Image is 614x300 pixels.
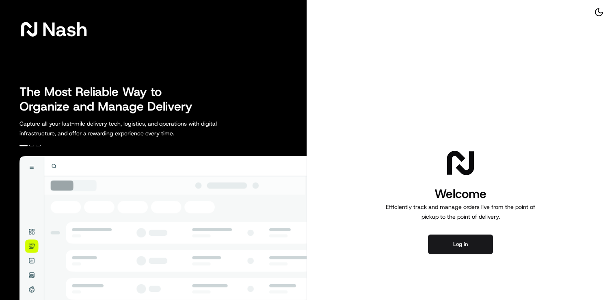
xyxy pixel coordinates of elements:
[428,235,493,254] button: Log in
[19,119,253,138] p: Capture all your last-mile delivery tech, logistics, and operations with digital infrastructure, ...
[42,21,87,37] span: Nash
[383,186,538,202] h1: Welcome
[19,85,201,114] h2: The Most Reliable Way to Organize and Manage Delivery
[383,202,538,222] p: Efficiently track and manage orders live from the point of pickup to the point of delivery.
